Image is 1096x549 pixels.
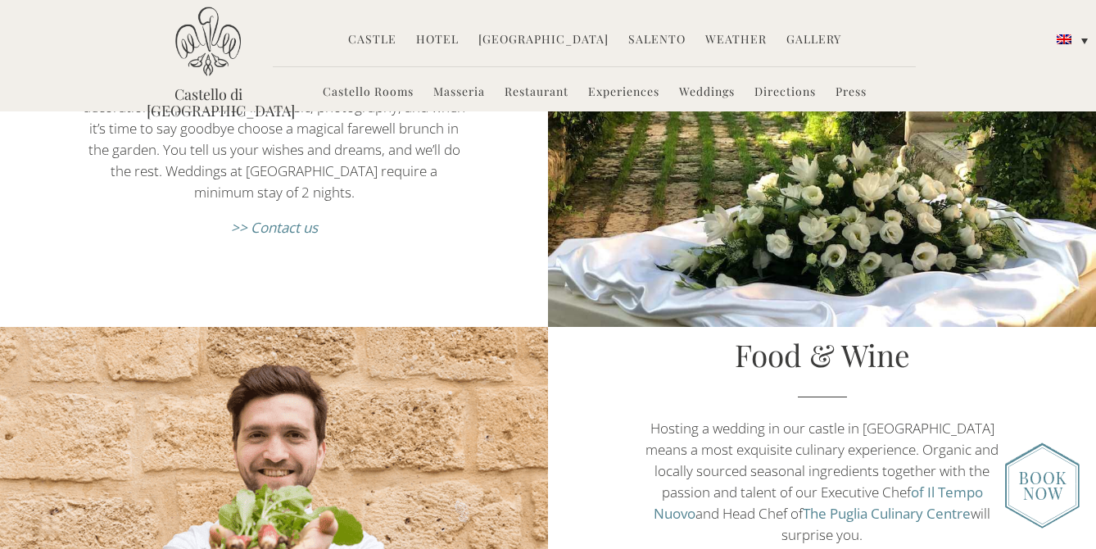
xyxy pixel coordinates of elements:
a: Castle [348,31,396,50]
a: Restaurant [505,84,568,102]
a: Food & Wine [735,334,910,374]
img: Castello di Ugento [175,7,241,76]
a: Directions [754,84,816,102]
a: Gallery [786,31,841,50]
a: Hotel [416,31,459,50]
img: English [1057,34,1071,44]
a: >> Contact us [231,218,318,237]
a: [GEOGRAPHIC_DATA] [478,31,609,50]
p: We are delighted to help you plan all your wishes: floral decorations, Open Bar, DJ, live music, ... [82,75,465,203]
a: Castello Rooms [323,84,414,102]
a: Salento [628,31,686,50]
a: Castello di [GEOGRAPHIC_DATA] [147,86,269,119]
img: new-booknow.png [1005,443,1080,529]
a: Press [836,84,867,102]
a: The Puglia Culinary Centre [803,504,971,523]
a: Weather [705,31,767,50]
p: Hosting a wedding in our castle in [GEOGRAPHIC_DATA] means a most exquisite culinary experience. ... [630,418,1013,546]
a: Experiences [588,84,659,102]
a: Weddings [679,84,735,102]
img: enquire_today_weddings_page.png [1005,442,1080,529]
a: Masseria [433,84,485,102]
